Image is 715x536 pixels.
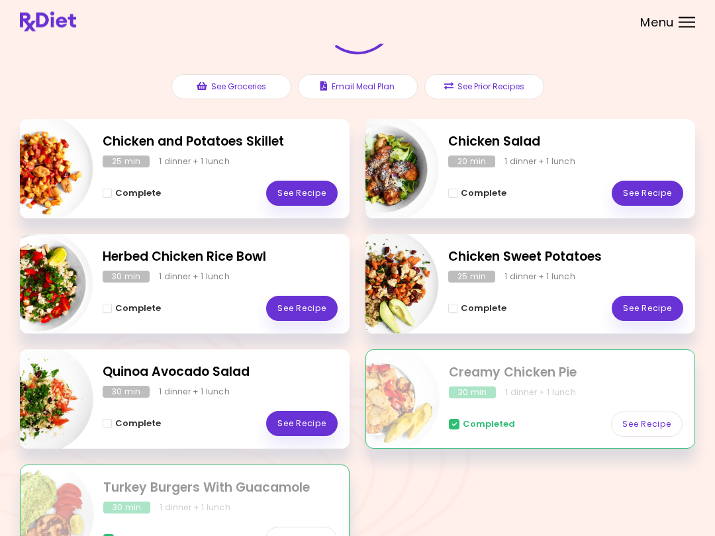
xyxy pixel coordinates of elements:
button: Complete - Chicken Salad [448,186,506,202]
div: 30 min [103,271,150,283]
button: See Groceries [171,75,291,100]
div: 1 dinner + 1 lunch [159,386,230,398]
h2: Turkey Burgers With Guacamole [103,479,337,498]
h2: Chicken Salad [448,133,683,152]
span: Complete [461,189,506,199]
span: Menu [640,17,674,28]
img: Info - Chicken Salad [329,114,439,224]
a: See Recipe - Creamy Chicken Pie [611,412,683,437]
img: Info - Creamy Chicken Pie [330,345,440,455]
div: 25 min [103,156,150,168]
div: 25 min [448,271,495,283]
img: RxDiet [20,12,76,32]
button: Complete - Chicken and Potatoes Skillet [103,186,161,202]
span: Complete [461,304,506,314]
div: 30 min [103,386,150,398]
h2: Quinoa Avocado Salad [103,363,338,382]
div: 1 dinner + 1 lunch [505,387,576,399]
div: 30 min [103,502,150,514]
div: 1 dinner + 1 lunch [159,156,230,168]
a: See Recipe - Chicken Salad [612,181,683,206]
h2: Chicken Sweet Potatoes [448,248,683,267]
a: See Recipe - Chicken and Potatoes Skillet [266,181,338,206]
a: See Recipe - Chicken Sweet Potatoes [612,296,683,322]
span: Complete [115,304,161,314]
a: See Recipe - Herbed Chicken Rice Bowl [266,296,338,322]
span: Complete [115,189,161,199]
button: See Prior Recipes [424,75,544,100]
button: Email Meal Plan [298,75,418,100]
h2: Chicken and Potatoes Skillet [103,133,338,152]
button: Complete - Chicken Sweet Potatoes [448,301,506,317]
div: 1 dinner + 1 lunch [504,271,575,283]
div: 20 min [448,156,495,168]
div: 1 dinner + 1 lunch [160,502,230,514]
span: Completed [463,420,515,430]
span: Complete [115,419,161,429]
div: 30 min [449,387,496,399]
button: Complete - Quinoa Avocado Salad [103,416,161,432]
a: See Recipe - Quinoa Avocado Salad [266,412,338,437]
div: 1 dinner + 1 lunch [504,156,575,168]
div: 1 dinner + 1 lunch [159,271,230,283]
img: Info - Chicken Sweet Potatoes [329,230,439,339]
h2: Creamy Chicken Pie [449,364,683,383]
h2: Herbed Chicken Rice Bowl [103,248,338,267]
button: Complete - Herbed Chicken Rice Bowl [103,301,161,317]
